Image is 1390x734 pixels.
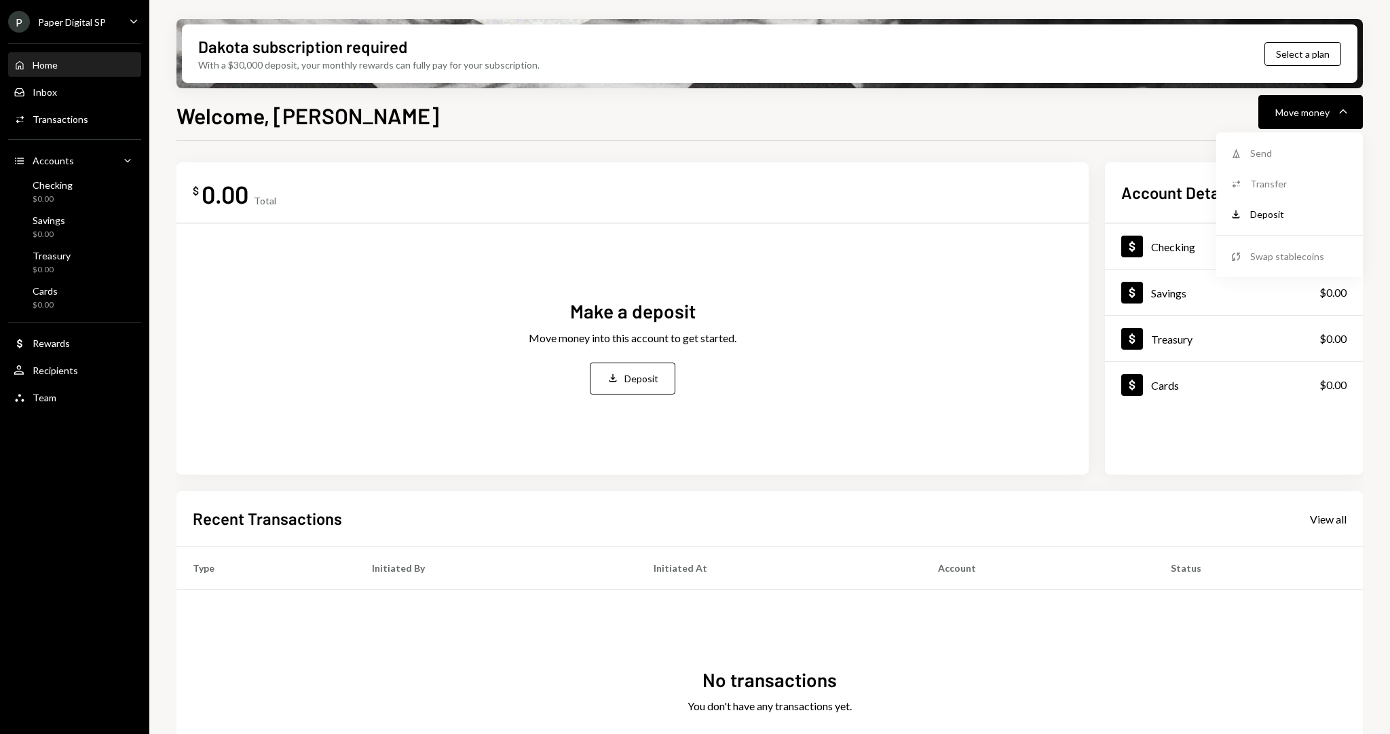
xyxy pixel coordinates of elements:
div: Accounts [33,155,74,166]
div: $0.00 [33,194,73,205]
h2: Account Details [1121,181,1236,204]
a: Team [8,385,141,409]
div: No transactions [702,667,837,693]
div: Treasury [1151,333,1192,346]
div: Swap stablecoins [1250,249,1349,263]
th: Initiated By [356,547,638,590]
div: Savings [33,215,65,226]
h2: Recent Transactions [193,507,342,530]
button: Deposit [590,363,675,394]
div: Send [1250,146,1349,160]
a: View all [1310,511,1347,526]
div: Team [33,392,56,403]
div: Rewards [33,337,70,349]
a: Home [8,52,141,77]
div: $0.00 [33,264,71,276]
div: Transactions [33,113,88,125]
a: Recipients [8,358,141,382]
div: Move money into this account to get started. [529,330,736,346]
div: 0.00 [202,179,248,209]
div: With a $30,000 deposit, your monthly rewards can fully pay for your subscription. [198,58,540,72]
button: Select a plan [1264,42,1341,66]
a: Treasury$0.00 [8,246,141,278]
a: Checking$0.00 [8,175,141,208]
div: Inbox [33,86,57,98]
h1: Welcome, [PERSON_NAME] [176,102,439,129]
div: Make a deposit [570,298,696,325]
a: Transactions [8,107,141,131]
a: Cards$0.00 [1105,362,1363,407]
div: $0.00 [33,229,65,240]
div: Home [33,59,58,71]
th: Initiated At [637,547,922,590]
th: Type [176,547,356,590]
div: Treasury [33,250,71,261]
div: $ [193,184,199,198]
div: Deposit [624,371,658,386]
a: Treasury$0.00 [1105,316,1363,361]
div: $0.00 [1319,377,1347,393]
div: Paper Digital SP [38,16,106,28]
a: Savings$0.00 [1105,270,1363,315]
div: View all [1310,513,1347,526]
div: Move money [1275,105,1330,120]
div: $0.00 [33,299,58,311]
button: Move money [1258,95,1363,129]
a: Cards$0.00 [8,281,141,314]
div: Deposit [1250,207,1349,221]
a: Inbox [8,79,141,104]
div: Checking [33,179,73,191]
div: Recipients [33,365,78,376]
div: $0.00 [1319,331,1347,347]
div: Checking [1151,240,1195,253]
div: Transfer [1250,177,1349,191]
div: Cards [33,285,58,297]
div: $0.00 [1319,285,1347,301]
a: Accounts [8,148,141,172]
div: Dakota subscription required [198,35,407,58]
th: Account [922,547,1154,590]
th: Status [1154,547,1363,590]
div: Savings [1151,287,1186,299]
div: Cards [1151,379,1179,392]
div: P [8,11,30,33]
a: Rewards [8,331,141,355]
div: You don't have any transactions yet. [688,698,852,714]
a: Checking$0.00 [1105,223,1363,269]
a: Savings$0.00 [8,210,141,243]
div: Total [254,195,276,206]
